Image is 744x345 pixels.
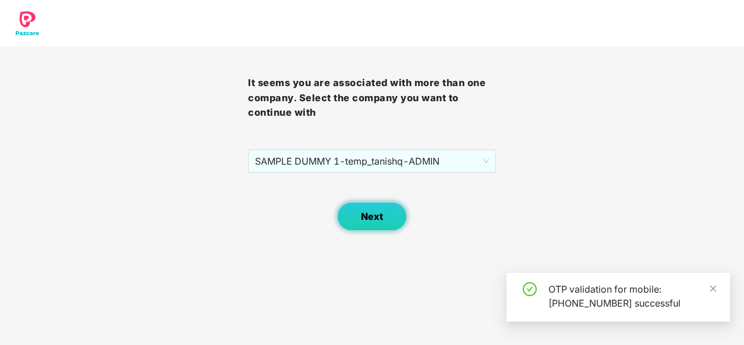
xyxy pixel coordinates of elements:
span: Next [361,211,383,222]
h3: It seems you are associated with more than one company. Select the company you want to continue with [248,76,496,120]
button: Next [337,202,407,231]
div: OTP validation for mobile: [PHONE_NUMBER] successful [548,282,716,310]
span: check-circle [523,282,537,296]
span: SAMPLE DUMMY 1 - temp_tanishq - ADMIN [255,150,489,172]
span: close [709,284,717,293]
